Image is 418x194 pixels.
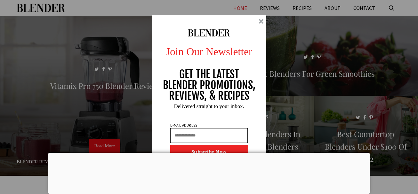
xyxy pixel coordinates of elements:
iframe: Advertisement [48,153,370,192]
p: Delivered straight to your inbox. [147,103,272,109]
p: Join Our Newsletter [147,43,272,59]
button: Subscribe Now [170,144,248,158]
p: GET THE LATEST BLENDER PROMOTIONS, REVIEWS, & RECIPES [163,69,256,101]
p: E-MAIL ADDRESS [170,123,198,127]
